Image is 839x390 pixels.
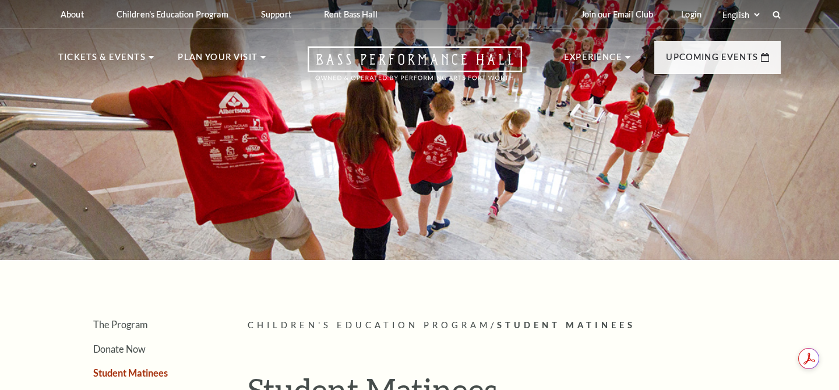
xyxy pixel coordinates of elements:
[720,9,762,20] select: Select:
[248,318,781,333] p: /
[178,50,258,71] p: Plan Your Visit
[261,9,291,19] p: Support
[93,343,146,354] a: Donate Now
[497,320,636,330] span: Student Matinees
[61,9,84,19] p: About
[93,367,168,378] a: Student Matinees
[564,50,622,71] p: Experience
[58,50,146,71] p: Tickets & Events
[117,9,228,19] p: Children's Education Program
[93,319,147,330] a: The Program
[248,320,491,330] span: Children's Education Program
[666,50,758,71] p: Upcoming Events
[324,9,378,19] p: Rent Bass Hall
